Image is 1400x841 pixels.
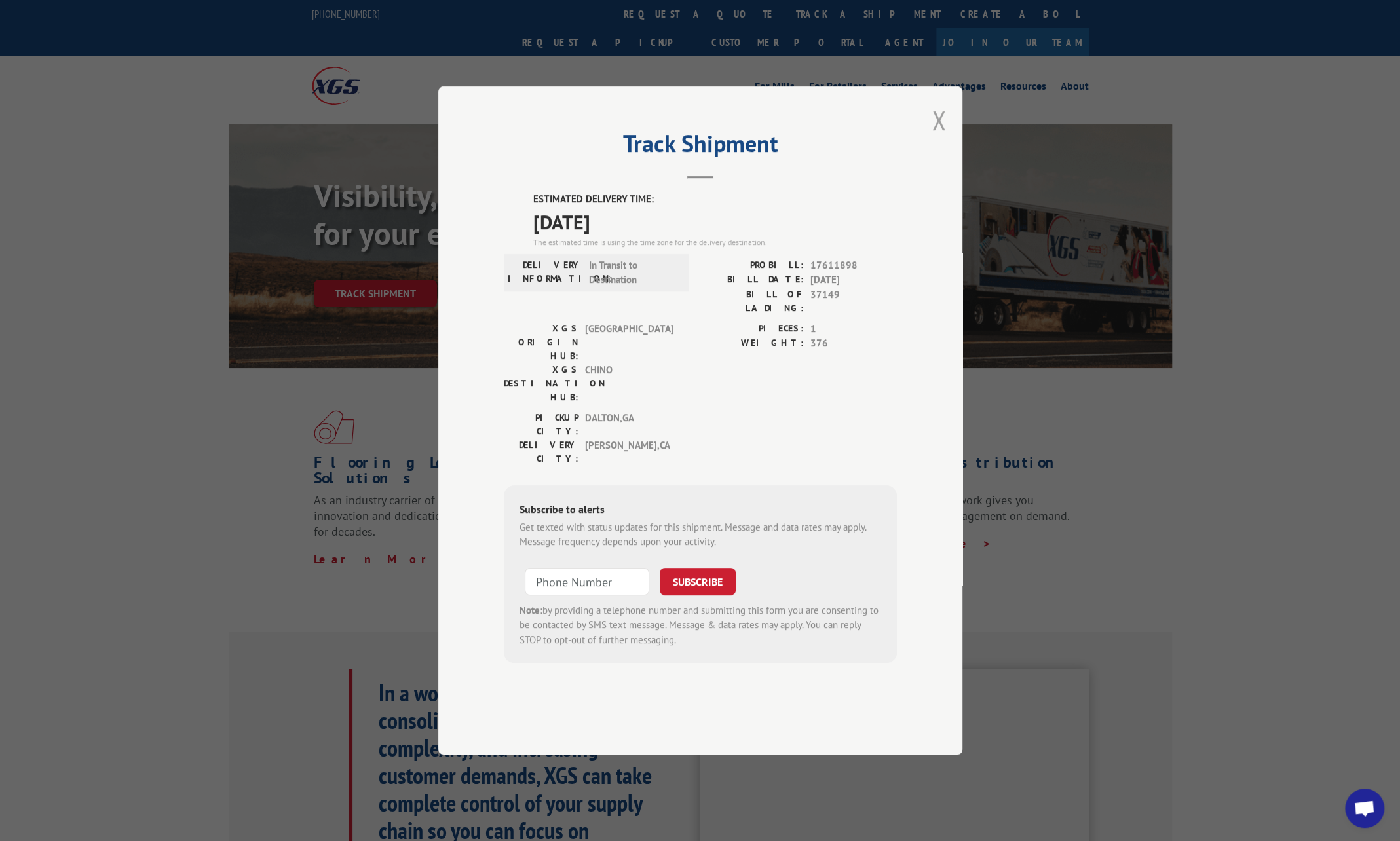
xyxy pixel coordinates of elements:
span: 1 [810,322,897,337]
label: BILL OF LADING: [700,288,804,315]
span: DALTON , GA [584,411,673,438]
h2: Track Shipment [504,134,897,159]
div: Open chat [1345,789,1384,828]
input: Phone Number [525,568,649,595]
span: 17611898 [810,258,897,273]
span: In Transit to Destination [588,258,677,288]
span: [PERSON_NAME] , CA [584,438,673,466]
div: Get texted with status updates for this shipment. Message and data rates may apply. Message frequ... [520,520,881,550]
label: XGS DESTINATION HUB: [504,363,578,404]
div: by providing a telephone number and submitting this form you are consenting to be contacted by SM... [520,603,881,648]
label: PROBILL: [700,258,804,273]
label: DELIVERY INFORMATION: [508,258,582,288]
label: PICKUP CITY: [504,411,578,438]
span: 376 [810,336,897,351]
div: The estimated time is using the time zone for the delivery destination. [533,236,897,248]
label: WEIGHT: [700,336,804,351]
span: 37149 [810,288,897,315]
span: [DATE] [533,207,897,236]
div: Subscribe to alerts [520,501,881,520]
label: BILL DATE: [700,272,804,288]
label: PIECES: [700,322,804,337]
span: [GEOGRAPHIC_DATA] [584,322,673,363]
strong: Note: [520,604,542,616]
span: [DATE] [810,272,897,288]
label: ESTIMATED DELIVERY TIME: [533,192,897,207]
span: CHINO [584,363,673,404]
label: XGS ORIGIN HUB: [504,322,578,363]
button: SUBSCRIBE [660,568,736,595]
button: Close modal [932,103,946,138]
label: DELIVERY CITY: [504,438,578,466]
